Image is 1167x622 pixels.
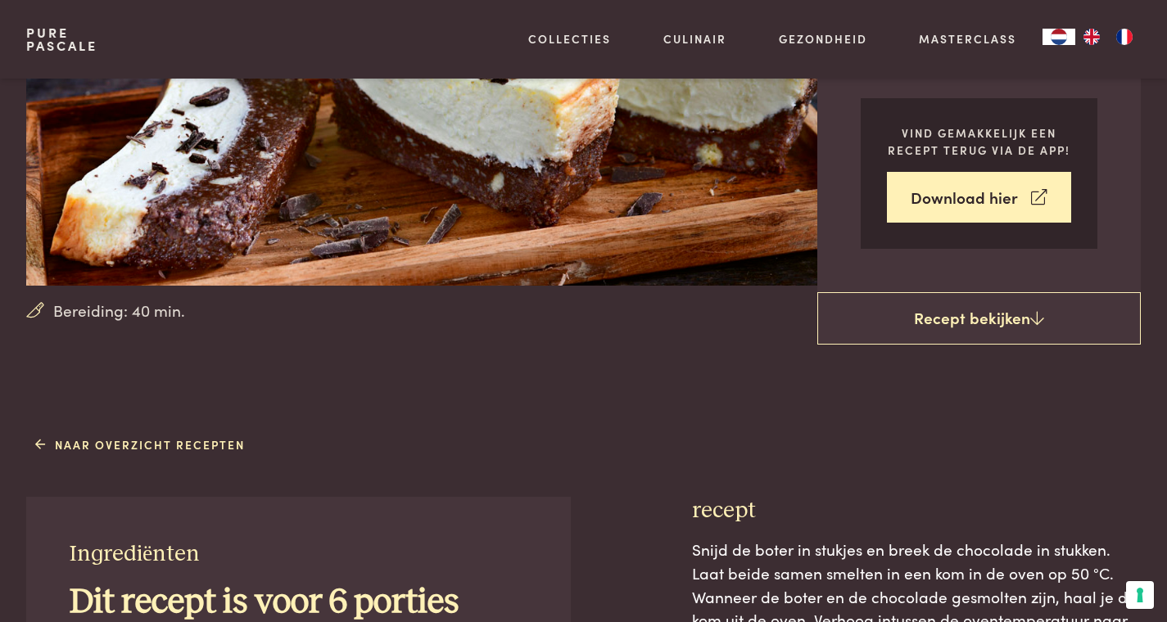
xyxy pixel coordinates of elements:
a: EN [1075,29,1108,45]
a: Recept bekijken [817,292,1142,345]
div: Language [1043,29,1075,45]
a: PurePascale [26,26,97,52]
button: Uw voorkeuren voor toestemming voor trackingtechnologieën [1126,581,1154,609]
a: Naar overzicht recepten [35,436,246,453]
a: Gezondheid [779,30,867,47]
span: Bereiding: 40 min. [53,299,185,322]
h3: recept [692,497,1142,525]
a: Download hier [887,172,1072,223]
a: FR [1108,29,1141,45]
a: NL [1043,29,1075,45]
aside: Language selected: Nederlands [1043,29,1141,45]
a: Collecties [528,30,611,47]
a: Masterclass [919,30,1016,47]
span: Ingrediënten [70,543,200,566]
b: Dit recept is voor 6 porties [70,585,459,620]
a: Culinair [663,30,726,47]
ul: Language list [1075,29,1141,45]
p: Vind gemakkelijk een recept terug via de app! [887,124,1072,158]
